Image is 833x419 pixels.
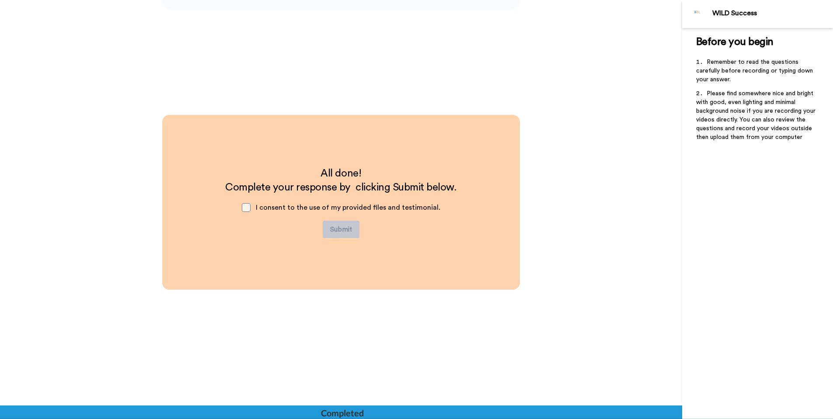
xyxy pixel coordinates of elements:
[696,59,815,83] span: Remember to read the questions carefully before recording or typing down your answer.
[321,407,363,419] div: Completed
[696,90,817,140] span: Please find somewhere nice and bright with good, even lighting and minimal background noise if yo...
[256,204,440,211] span: I consent to the use of my provided files and testimonial.
[687,3,708,24] img: Profile Image
[323,221,359,238] button: Submit
[225,182,457,193] span: Complete your response by clicking Submit below.
[696,37,774,47] span: Before you begin
[712,9,833,17] div: WILD Success
[321,168,361,179] span: All done!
